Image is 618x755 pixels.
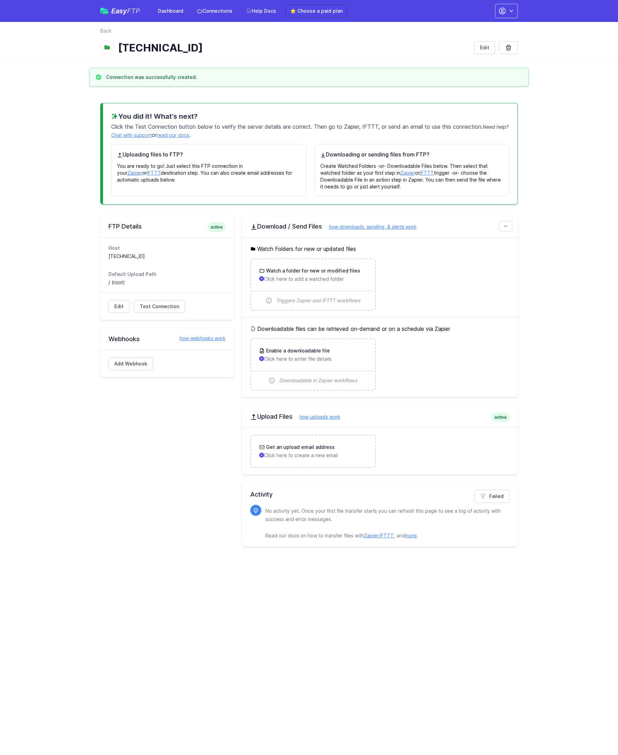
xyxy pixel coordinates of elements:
a: more [405,533,417,538]
a: ⭐ Choose a paid plan [286,4,347,18]
a: how downloads, sending, & alerts work [322,224,416,230]
a: Back [100,27,112,34]
nav: Breadcrumb [100,27,518,38]
p: No activity yet. Once your first file transfer starts you can refresh this page to see a log of a... [265,507,504,540]
p: Create Watched Folders -or- Downloadable Files below. Then select that watched folder as your fir... [320,159,504,190]
p: Click here to add a watched folder [259,276,367,282]
span: Easy [111,8,140,14]
a: IFTTT [420,170,434,176]
dt: Host [108,245,226,252]
a: Zapier [364,533,378,538]
p: Click here to create a new email [259,452,367,459]
h2: Upload Files [250,413,510,421]
h5: Watch Folders for new or updated files [250,245,510,253]
a: how uploads work [293,414,340,420]
img: easyftp_logo.png [100,8,108,14]
span: FTP [127,7,140,15]
a: Dashboard [154,5,187,17]
a: IFTTT [147,170,161,176]
h3: Watch a folder for new or modified files [265,267,360,274]
a: Failed [474,490,510,503]
h2: Activity [250,490,510,499]
span: Downloadable in Zapier workflows [279,377,358,384]
span: active [208,222,226,232]
p: You are ready to go! Just select this FTP connection in your or destination step. You can also cr... [117,159,300,183]
h1: [TECHNICAL_ID] [118,42,469,54]
a: Enable a downloadable file Click here to enter file details Downloadable in Zapier workflows [251,339,375,390]
span: Test Connection [133,122,179,131]
h2: Download / Send Files [250,222,510,231]
a: Edit [108,300,129,313]
span: Test Connection [140,303,179,310]
h4: Downloading or sending files from FTP? [320,150,504,159]
a: Zapier [400,170,415,176]
h2: Webhooks [108,335,226,343]
a: Get an upload email address Click here to create a new email [251,435,375,467]
h3: Enable a downloadable file [265,347,330,354]
span: active [492,413,510,422]
h3: Connection was successfully created. [106,74,197,81]
span: Triggers Zapier and IFTTT workflows [276,297,361,304]
h3: Get an upload email address [265,444,335,451]
a: Chat with support [111,132,152,138]
a: Add Webhook [108,357,153,370]
a: Watch a folder for new or modified files Click here to add a watched folder Triggers Zapier and I... [251,259,375,310]
a: Test Connection [134,300,185,313]
h3: You did it! What's next? [111,112,509,121]
dd: / (root) [108,279,226,286]
a: how webhooks work [173,335,226,342]
a: Zapier [127,170,142,176]
span: Need help? [483,124,508,130]
a: EasyFTP [100,8,140,14]
dt: Default Upload Path [108,271,226,278]
dd: [TECHNICAL_ID] [108,253,226,260]
h5: Downloadable files can be retrieved on-demand or on a schedule via Zapier [250,325,510,333]
p: Click the button below to verify the server details are correct. Then go to Zapier, IFTTT, or sen... [111,121,509,139]
p: Click here to enter file details [259,356,367,362]
h2: FTP Details [108,222,226,231]
a: Connections [193,5,237,17]
a: Edit [474,41,495,54]
a: Help Docs [242,5,280,17]
a: IFTTT [380,533,394,538]
a: read our docs [157,132,189,138]
h4: Uploading files to FTP? [117,150,300,159]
